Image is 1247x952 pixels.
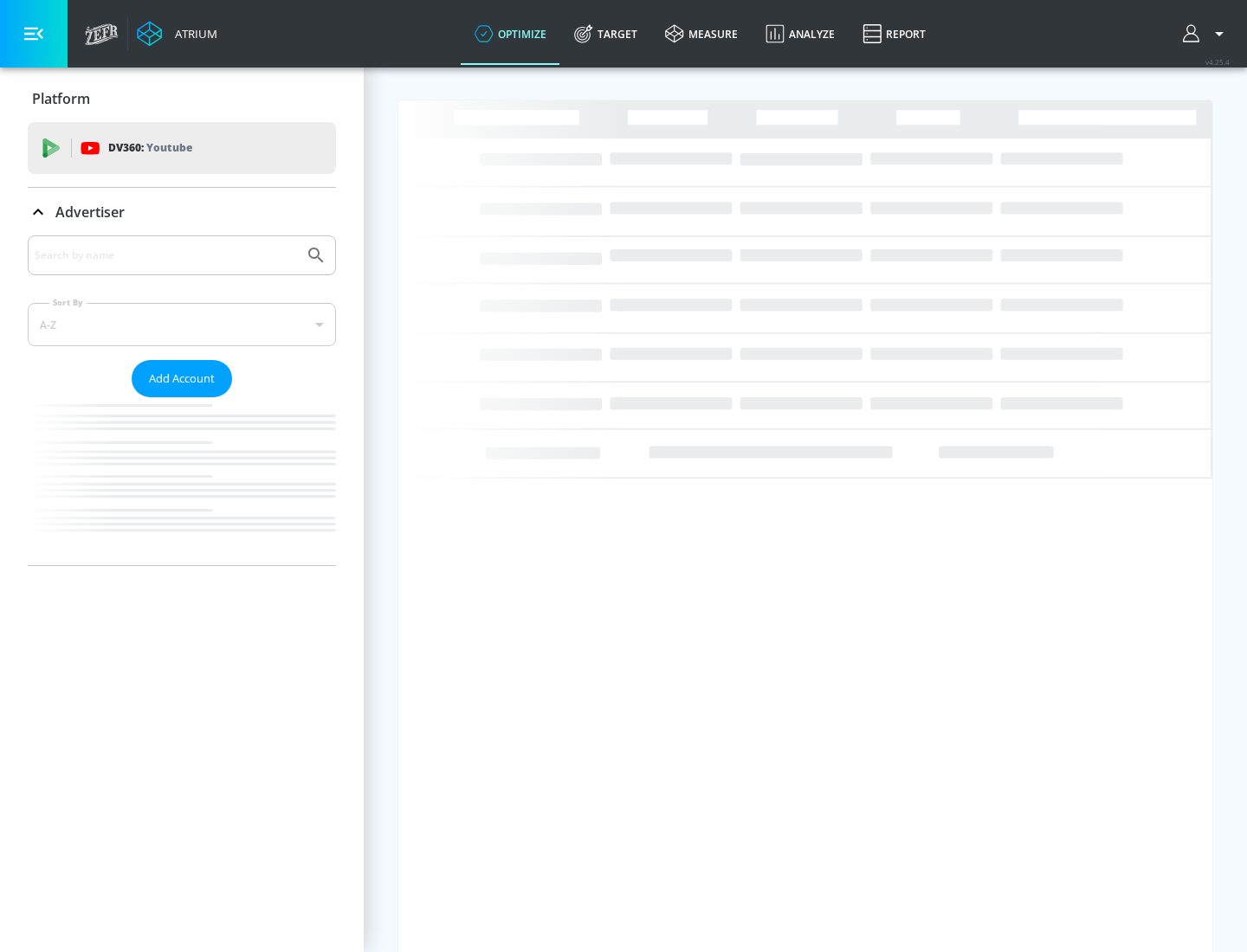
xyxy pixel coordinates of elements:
input: Search by name [35,244,297,267]
p: Advertiser [55,203,125,222]
p: Platform [32,89,90,108]
div: Advertiser [28,188,336,236]
a: Report [849,3,940,65]
div: Advertiser [28,235,336,565]
label: Sort By [49,297,87,308]
a: optimize [461,3,560,65]
button: Add Account [132,360,232,397]
nav: list of Advertiser [28,397,336,565]
div: DV360: Youtube [28,122,336,174]
a: Atrium [137,21,217,47]
a: Analyze [752,3,849,65]
a: measure [651,3,752,65]
p: Youtube [146,138,192,157]
a: Target [560,3,651,65]
span: Add Account [149,369,215,389]
div: Atrium [168,26,217,42]
div: A-Z [28,303,336,346]
p: DV360: [108,138,192,158]
span: v 4.25.4 [1205,57,1230,67]
div: Platform [28,74,336,123]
